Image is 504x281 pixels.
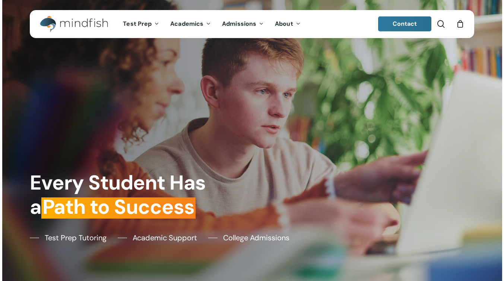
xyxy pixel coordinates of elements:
a: Contact [378,16,432,31]
a: About [269,21,306,27]
header: Main Menu [30,10,474,38]
span: Test Prep [123,20,152,28]
span: About [275,20,293,28]
a: College Admissions [208,232,289,243]
iframe: Chatbot [455,232,494,271]
span: Contact [393,20,417,28]
nav: Main Menu [117,10,306,38]
a: Cart [456,20,464,28]
span: Test Prep Tutoring [45,232,107,243]
h1: Every Student Has a [30,171,247,219]
a: Admissions [216,21,269,27]
em: Path to Success [41,194,196,220]
span: College Admissions [223,232,289,243]
span: Academics [170,20,203,28]
a: Test Prep Tutoring [30,232,107,243]
a: Academics [165,21,216,27]
span: Admissions [222,20,256,28]
span: Academic Support [133,232,197,243]
a: Academic Support [118,232,197,243]
a: Test Prep [117,21,165,27]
